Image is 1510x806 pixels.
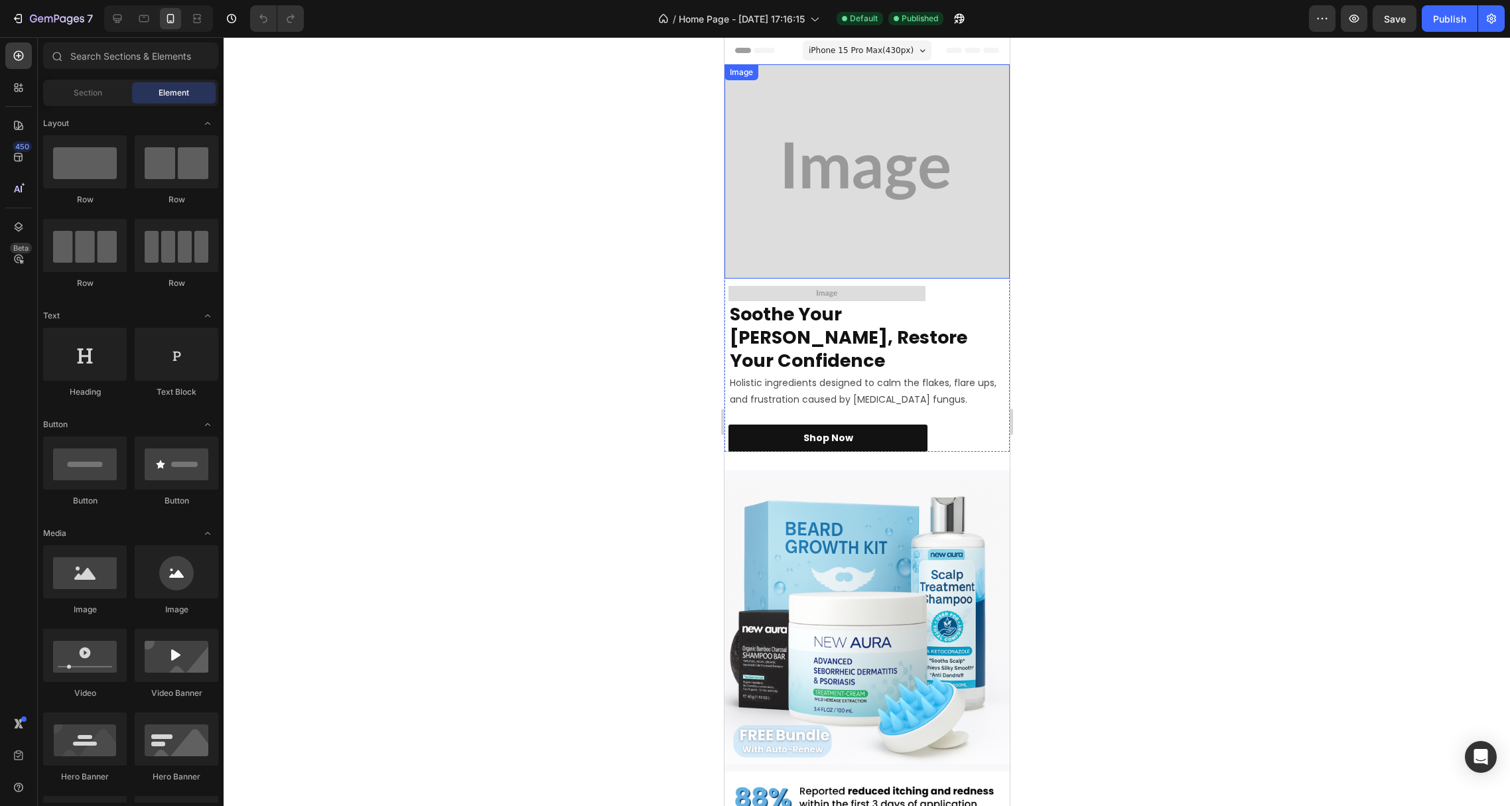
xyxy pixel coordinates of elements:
[673,12,676,26] span: /
[135,604,218,616] div: Image
[135,771,218,783] div: Hero Banner
[43,771,127,783] div: Hero Banner
[1433,12,1466,26] div: Publish
[10,243,32,253] div: Beta
[13,141,32,152] div: 450
[197,523,218,544] span: Toggle open
[135,495,218,507] div: Button
[135,194,218,206] div: Row
[1422,5,1477,32] button: Publish
[87,11,93,27] p: 7
[135,687,218,699] div: Video Banner
[250,5,304,32] div: Undo/Redo
[135,277,218,289] div: Row
[1384,13,1406,25] span: Save
[1373,5,1416,32] button: Save
[679,12,805,26] span: Home Page - [DATE] 17:16:15
[850,13,878,25] span: Default
[43,419,68,431] span: Button
[1465,741,1497,773] div: Open Intercom Messenger
[43,310,60,322] span: Text
[43,495,127,507] div: Button
[902,13,938,25] span: Published
[74,87,102,99] span: Section
[159,87,189,99] span: Element
[724,37,1010,806] iframe: Design area
[43,42,218,69] input: Search Sections & Elements
[43,386,127,398] div: Heading
[43,604,127,616] div: Image
[43,527,66,539] span: Media
[197,305,218,326] span: Toggle open
[43,117,69,129] span: Layout
[43,277,127,289] div: Row
[197,414,218,435] span: Toggle open
[5,5,99,32] button: 7
[43,687,127,699] div: Video
[197,113,218,134] span: Toggle open
[43,194,127,206] div: Row
[135,386,218,398] div: Text Block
